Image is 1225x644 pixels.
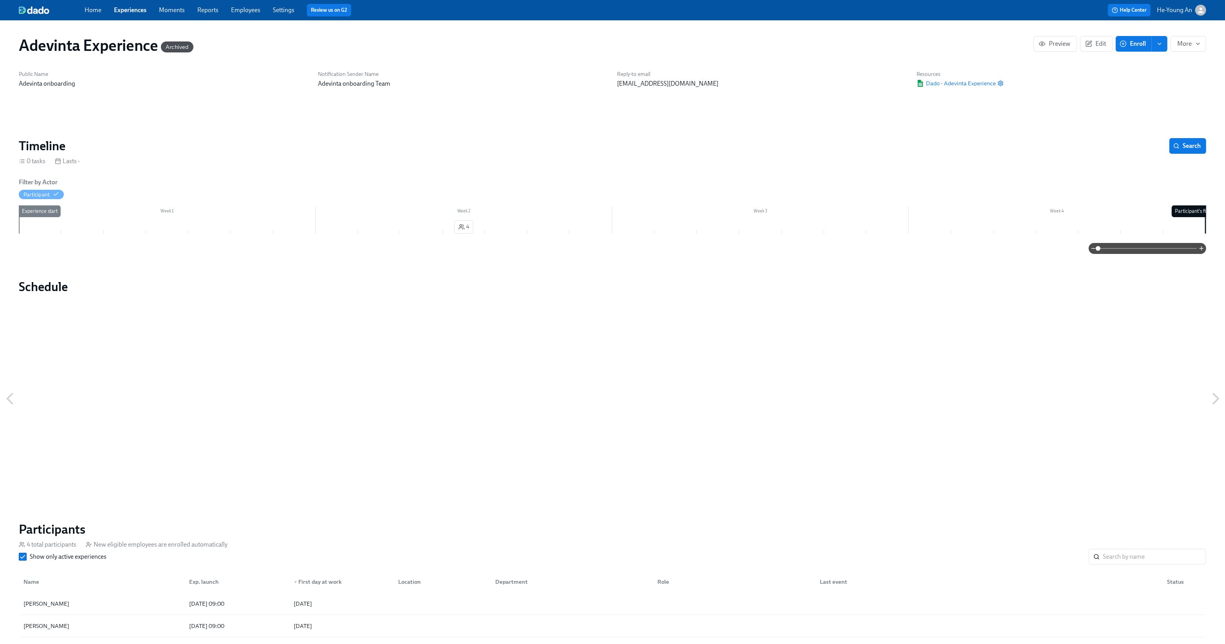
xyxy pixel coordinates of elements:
[1177,40,1200,48] span: More
[1087,40,1106,48] span: Edit
[19,70,309,78] h6: Public Name
[159,6,185,14] a: Moments
[20,577,183,586] div: Name
[318,79,608,88] p: Adevinta onboarding Team
[1121,40,1146,48] span: Enroll
[1103,549,1206,565] input: Search by name
[294,621,312,631] div: [DATE]
[161,44,193,50] span: Archived
[817,577,1161,586] div: Last event
[20,621,183,631] div: [PERSON_NAME]
[19,540,76,549] div: 4 total participants
[1157,5,1206,16] button: He-Young An
[231,6,260,14] a: Employees
[19,138,65,154] h2: Timeline
[19,190,64,199] button: Participant
[909,207,1205,217] div: Week 4
[186,599,287,608] div: [DATE] 09:00
[19,615,1206,637] div: [PERSON_NAME][DATE] 09:00[DATE]
[1080,36,1113,52] button: Edit
[183,574,287,590] div: Exp. launch
[19,205,61,217] div: Experience start
[392,574,489,590] div: Location
[489,574,651,590] div: Department
[20,574,183,590] div: Name
[19,157,45,165] div: 0 tasks
[19,207,316,217] div: Week 1
[19,593,1206,615] div: [PERSON_NAME][DATE] 09:00[DATE]
[19,6,49,14] img: dado
[916,80,924,87] img: Google Sheet
[307,4,351,16] button: Review us on G2
[916,79,996,87] a: Google SheetDado - Adevinta Experience
[86,540,227,549] div: New eligible employees are enrolled automatically
[1175,142,1201,150] span: Search
[318,70,608,78] h6: Notification Sender Name
[290,577,392,586] div: First day at work
[458,223,469,231] span: 4
[316,207,612,217] div: Week 2
[655,577,814,586] div: Role
[19,178,58,187] h6: Filter by Actor
[1157,6,1192,14] p: He-Young An
[1108,4,1151,16] button: Help Center
[1034,36,1077,52] button: Preview
[20,599,183,608] div: [PERSON_NAME]
[85,6,101,14] a: Home
[651,574,814,590] div: Role
[1164,577,1205,586] div: Status
[916,79,996,87] span: Dado - Adevinta Experience
[114,6,146,14] a: Experiences
[19,6,85,14] a: dado
[19,522,1206,537] h2: Participants
[612,207,909,217] div: Week 3
[617,79,907,88] p: [EMAIL_ADDRESS][DOMAIN_NAME]
[19,279,1206,295] h2: Schedule
[19,36,193,55] h1: Adevinta Experience
[1040,40,1070,48] span: Preview
[454,220,473,234] button: 4
[814,574,1161,590] div: Last event
[186,621,287,631] div: [DATE] 09:00
[287,574,392,590] div: ▼First day at work
[395,577,489,586] div: Location
[1112,6,1147,14] span: Help Center
[19,79,309,88] p: Adevinta onboarding
[30,552,106,561] span: Show only active experiences
[1116,36,1152,52] button: Enroll
[294,580,298,584] span: ▼
[197,6,218,14] a: Reports
[55,157,80,165] div: Lasts -
[23,191,50,198] div: Hide Participant
[1169,138,1206,154] button: Search
[186,577,287,586] div: Exp. launch
[916,70,1004,78] h6: Resources
[492,577,651,586] div: Department
[1161,574,1205,590] div: Status
[311,6,347,14] a: Review us on G2
[617,70,907,78] h6: Reply-to email
[1152,36,1167,52] button: enroll
[1171,36,1206,52] button: More
[294,599,312,608] div: [DATE]
[273,6,294,14] a: Settings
